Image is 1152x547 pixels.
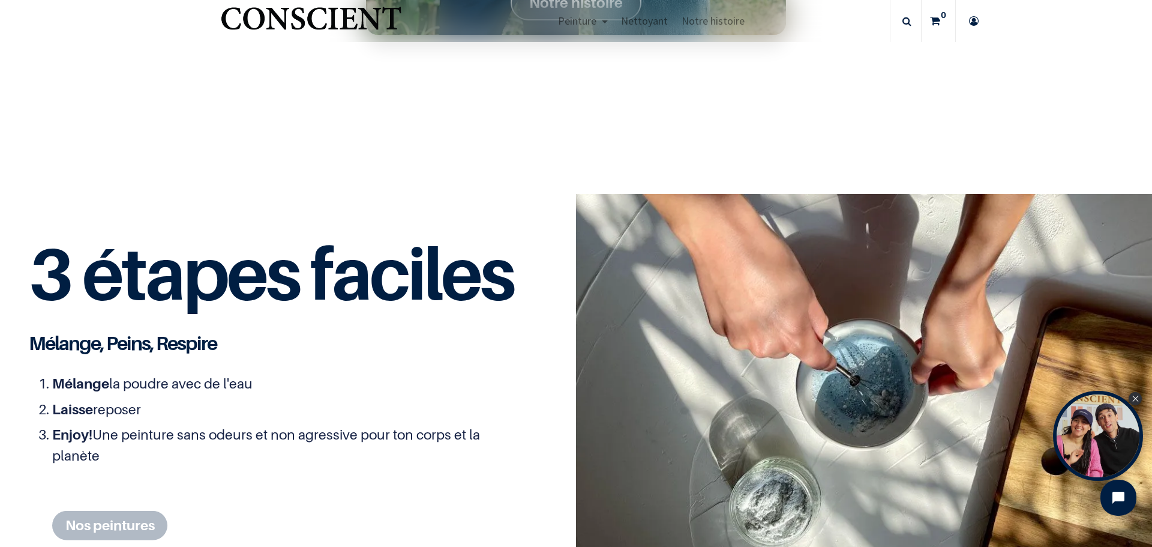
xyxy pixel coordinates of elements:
span: Mélange, Peins, Respire [29,331,217,354]
div: Tolstoy bubble widget [1053,391,1143,481]
span: Mélange [52,375,109,391]
div: Open Tolstoy [1053,391,1143,481]
span: 3 étapes faciles [29,229,514,316]
sup: 0 [938,9,949,21]
span: Laisse [52,401,93,417]
span: Notre histoire [682,14,745,28]
span: Nettoyant [621,14,668,28]
a: Nos peintures [52,511,167,540]
li: reposer [52,399,504,420]
iframe: Tidio Chat [1090,470,1147,526]
div: Close Tolstoy widget [1129,392,1142,405]
li: Une peinture sans odeurs et non agressive pour ton corps et la planète [52,425,504,466]
li: la poudre avec de l'eau [52,373,504,394]
span: Enjoy! [52,426,92,443]
span: Peinture [558,14,596,28]
div: Open Tolstoy widget [1053,391,1143,481]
